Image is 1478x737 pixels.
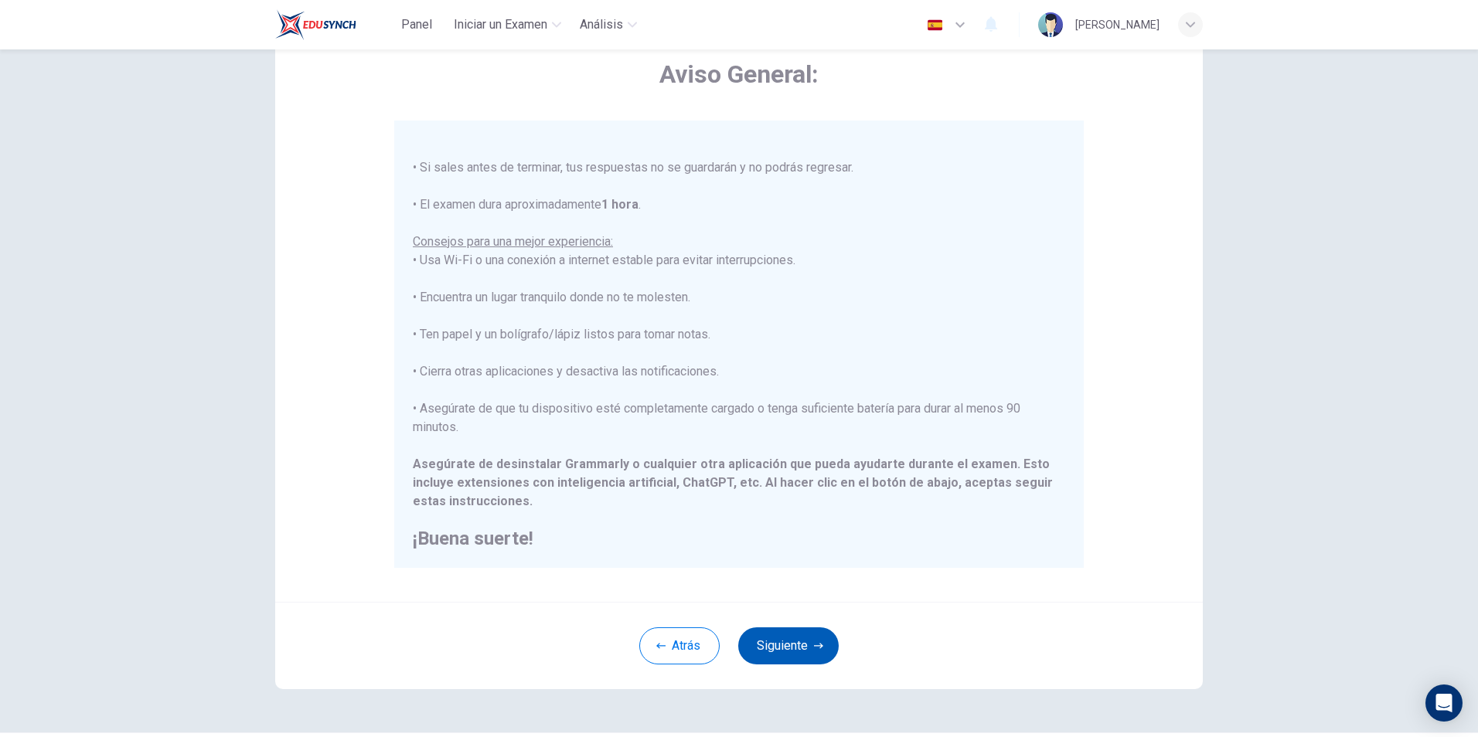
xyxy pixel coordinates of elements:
[1075,15,1160,34] div: [PERSON_NAME]
[925,19,945,31] img: es
[454,15,547,34] span: Iniciar un Examen
[413,529,1065,548] h2: ¡Buena suerte!
[1038,12,1063,37] img: Profile picture
[1425,684,1463,722] div: Open Intercom Messenger
[601,197,639,212] b: 1 hora
[639,627,720,664] button: Atrás
[394,59,1084,90] span: Aviso General:
[275,9,392,40] a: EduSynch logo
[413,457,1050,490] b: Asegúrate de desinstalar Grammarly o cualquier otra aplicación que pueda ayudarte durante el exam...
[448,11,567,39] button: Iniciar un Examen
[392,11,441,39] button: Panel
[275,9,356,40] img: EduSynch logo
[738,627,839,664] button: Siguiente
[401,15,432,34] span: Panel
[574,11,643,39] button: Análisis
[580,15,623,34] span: Análisis
[413,234,613,249] u: Consejos para una mejor experiencia:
